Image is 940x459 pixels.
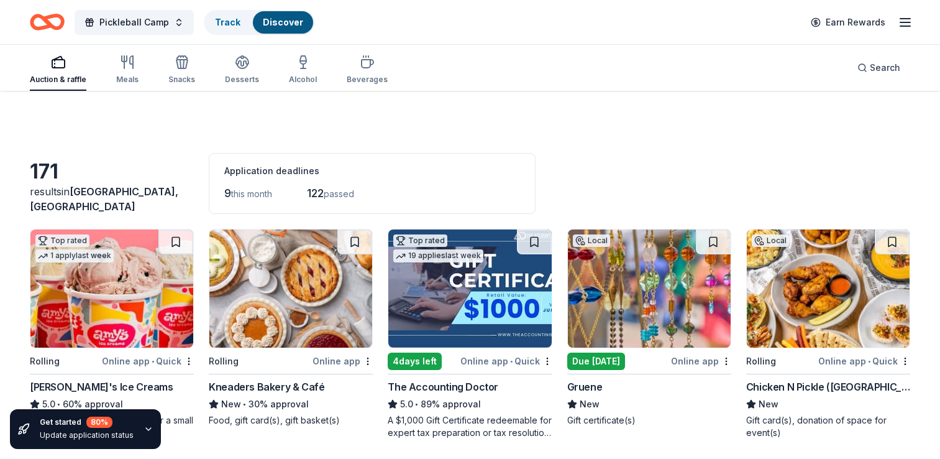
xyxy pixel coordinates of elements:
div: Online app [671,353,731,369]
button: Search [847,55,910,80]
button: TrackDiscover [204,10,314,35]
a: Image for GrueneLocalDue [DATE]Online appGrueneNewGift certificate(s) [567,229,731,427]
img: Image for Gruene [568,229,731,348]
div: Gift card(s), donation of space for event(s) [746,414,910,439]
img: Image for Amy's Ice Creams [30,229,193,348]
div: Local [573,234,610,247]
div: Rolling [746,354,776,369]
span: • [510,356,513,366]
span: • [152,356,154,366]
div: Chicken N Pickle ([GEOGRAPHIC_DATA]) [746,379,910,394]
div: Online app [313,353,373,369]
span: passed [324,188,354,199]
button: Alcohol [289,50,317,91]
div: 89% approval [388,397,552,412]
div: Get started [40,417,134,428]
a: Image for The Accounting DoctorTop rated19 applieslast week4days leftOnline app•QuickThe Accounti... [388,229,552,439]
div: Online app Quick [818,353,910,369]
div: 30% approval [209,397,373,412]
div: Rolling [30,354,60,369]
a: Track [215,17,240,27]
div: Top rated [393,234,447,247]
a: Home [30,7,65,37]
span: 122 [307,187,324,200]
img: Image for The Accounting Doctor [388,229,551,348]
div: Food, gift card(s), gift basket(s) [209,414,373,427]
span: • [244,399,247,409]
button: Auction & raffle [30,50,86,91]
span: 5.0 [400,397,413,412]
div: Online app Quick [460,353,552,369]
div: results [30,184,194,214]
div: 19 applies last week [393,249,483,262]
span: in [30,185,178,213]
img: Image for Kneaders Bakery & Café [209,229,372,348]
span: Pickleball Camp [99,15,169,30]
span: New [759,397,778,412]
div: Top rated [35,234,89,247]
div: Update application status [40,430,134,440]
button: Meals [116,50,139,91]
button: Beverages [347,50,388,91]
span: • [416,399,419,409]
div: A $1,000 Gift Certificate redeemable for expert tax preparation or tax resolution services—recipi... [388,414,552,439]
div: 4 days left [388,353,442,370]
button: Snacks [168,50,195,91]
a: Image for Kneaders Bakery & CaféRollingOnline appKneaders Bakery & CaféNew•30% approvalFood, gift... [209,229,373,427]
div: Gruene [567,379,603,394]
button: Pickleball Camp [75,10,194,35]
a: Earn Rewards [803,11,893,34]
span: New [580,397,600,412]
a: Image for Amy's Ice CreamsTop rated1 applylast weekRollingOnline app•Quick[PERSON_NAME]'s Ice Cre... [30,229,194,439]
span: [GEOGRAPHIC_DATA], [GEOGRAPHIC_DATA] [30,185,178,213]
div: Alcohol [289,75,317,85]
div: Gift certificate(s) [567,414,731,427]
span: this month [231,188,272,199]
div: Beverages [347,75,388,85]
img: Image for Chicken N Pickle (San Antonio) [747,229,910,348]
a: Image for Chicken N Pickle (San Antonio)LocalRollingOnline app•QuickChicken N Pickle ([GEOGRAPHIC... [746,229,910,439]
a: Discover [263,17,303,27]
div: Meals [116,75,139,85]
div: Due [DATE] [567,353,625,370]
div: Online app Quick [102,353,194,369]
div: 80 % [86,417,112,428]
span: 9 [224,187,231,200]
div: 171 [30,159,194,184]
div: 60% approval [30,397,194,412]
div: The Accounting Doctor [388,379,498,394]
div: [PERSON_NAME]'s Ice Creams [30,379,173,394]
div: 1 apply last week [35,249,114,262]
span: New [221,397,241,412]
div: Desserts [225,75,259,85]
div: Local [752,234,789,247]
div: Kneaders Bakery & Café [209,379,324,394]
div: Snacks [168,75,195,85]
button: Desserts [225,50,259,91]
div: Application deadlines [224,164,520,178]
span: • [868,356,870,366]
div: Rolling [209,354,239,369]
div: Auction & raffle [30,75,86,85]
span: Search [870,60,900,75]
span: 5.0 [42,397,55,412]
